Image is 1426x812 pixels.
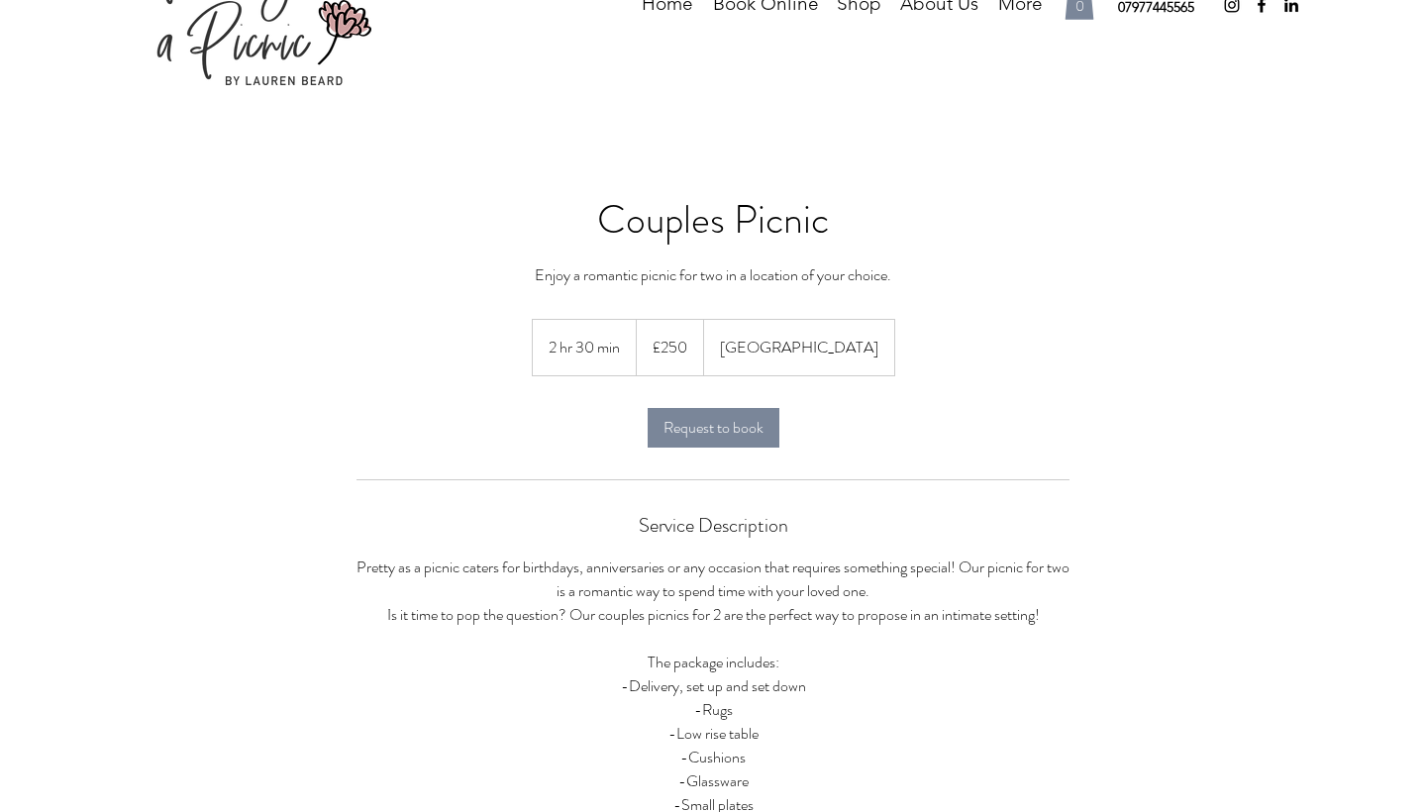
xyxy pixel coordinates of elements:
div: £250 [636,319,703,375]
span: Request to book [663,420,764,436]
h1: Couples Picnic [535,192,891,248]
button: Request to book [648,408,779,448]
span: 2 hr 30 min [549,336,620,358]
p: Enjoy a romantic picnic for two in a location of your choice. [535,263,891,287]
h2: Service Description [356,512,1069,540]
span: [GEOGRAPHIC_DATA] [703,319,894,375]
